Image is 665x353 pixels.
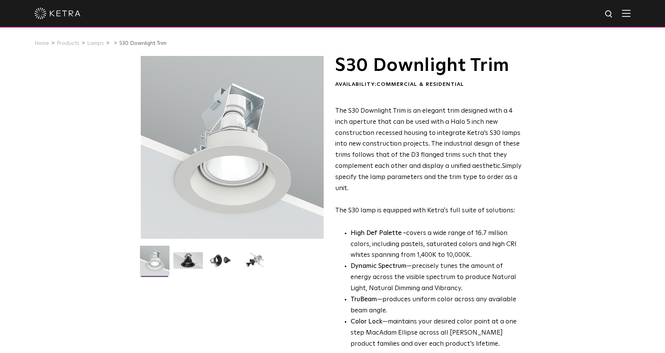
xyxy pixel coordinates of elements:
img: search icon [604,10,614,19]
p: The S30 lamp is equipped with Ketra's full suite of solutions: [335,106,522,217]
span: The S30 Downlight Trim is an elegant trim designed with a 4 inch aperture that can be used with a... [335,108,520,169]
strong: High Def Palette - [351,230,406,236]
div: Availability: [335,81,522,89]
strong: Color Lock [351,319,382,325]
strong: TruBeam [351,296,377,303]
a: Home [35,41,49,46]
img: S30 Halo Downlight_Exploded_Black [240,252,270,274]
img: Hamburger%20Nav.svg [622,10,630,17]
strong: Dynamic Spectrum [351,263,407,269]
p: covers a wide range of 16.7 million colors, including pastels, saturated colors and high CRI whit... [351,228,522,261]
img: S30-DownlightTrim-2021-Web-Square [140,246,170,281]
img: ketra-logo-2019-white [35,8,81,19]
li: —maintains your desired color point at a one step MacAdam Ellipse across all [PERSON_NAME] produc... [351,317,522,350]
img: S30 Halo Downlight_Hero_Black_Gradient [173,252,203,274]
li: —produces uniform color across any available beam angle. [351,294,522,317]
a: Lamps [87,41,104,46]
a: Products [57,41,79,46]
span: Simply specify the lamp parameters and the trim type to order as a unit.​ [335,163,522,192]
li: —precisely tunes the amount of energy across the visible spectrum to produce Natural Light, Natur... [351,261,522,294]
h1: S30 Downlight Trim [335,56,522,75]
img: S30 Halo Downlight_Table Top_Black [207,252,236,274]
span: Commercial & Residential [377,82,464,87]
a: S30 Downlight Trim [119,41,166,46]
